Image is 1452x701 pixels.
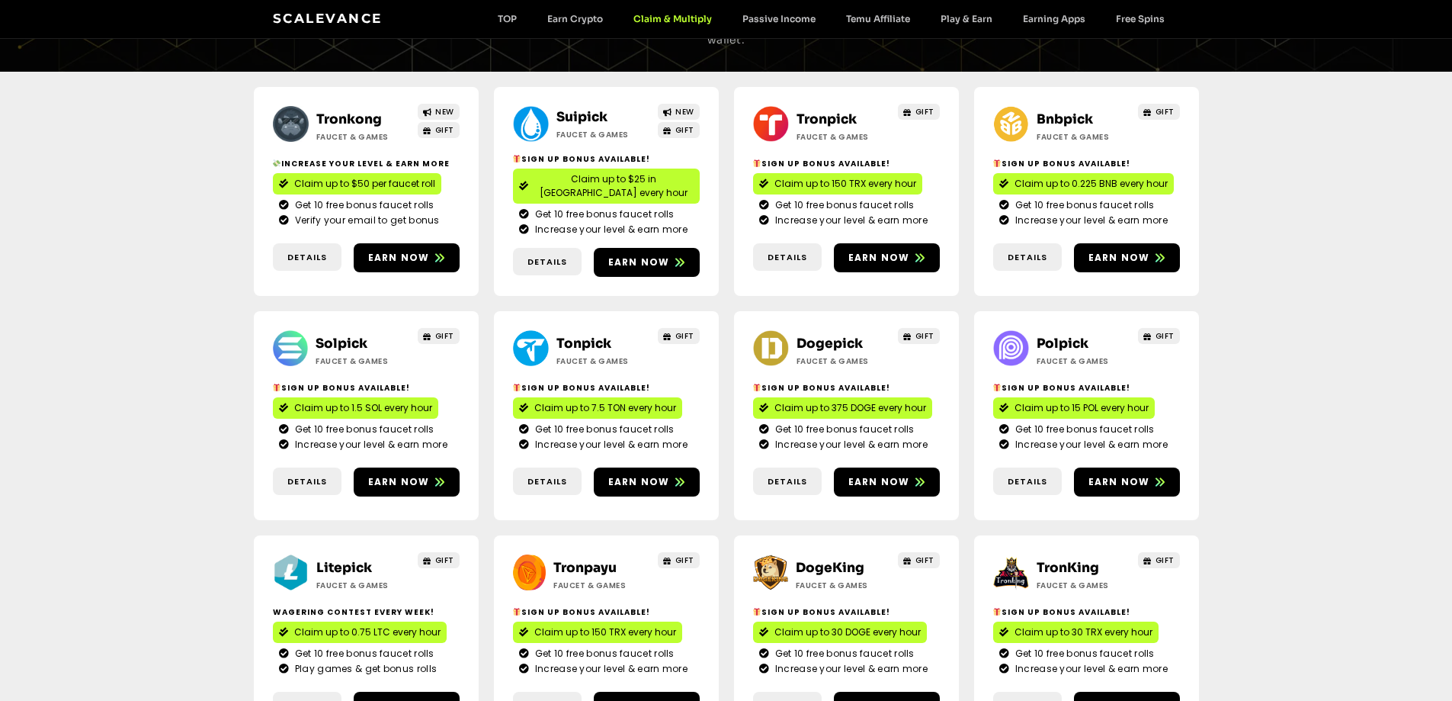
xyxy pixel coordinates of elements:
[771,662,928,676] span: Increase your level & earn more
[1088,475,1150,489] span: Earn now
[993,243,1062,272] a: Details
[1008,251,1047,264] span: Details
[556,109,607,125] a: Suipick
[675,124,694,136] span: GIFT
[273,173,441,195] a: Claim up to $50 per faucet roll
[993,382,1180,394] h2: Sign Up Bonus Available!
[753,468,822,496] a: Details
[1011,647,1155,661] span: Get 10 free bonus faucet rolls
[831,13,925,24] a: Temu Affiliate
[658,552,700,568] a: GIFT
[1008,13,1101,24] a: Earning Apps
[1011,198,1155,212] span: Get 10 free bonus faucet rolls
[534,401,676,415] span: Claim up to 7.5 TON every hour
[553,580,649,591] h2: Faucet & Games
[796,580,891,591] h2: Faucet & Games
[993,158,1180,169] h2: Sign Up Bonus Available!
[435,124,454,136] span: GIFT
[753,173,922,195] a: Claim up to 150 TRX every hour
[1014,401,1149,415] span: Claim up to 15 POL every hour
[531,207,675,221] span: Get 10 free bonus faucet rolls
[1037,355,1132,367] h2: Faucet & Games
[797,111,857,127] a: Tronpick
[291,647,434,661] span: Get 10 free bonus faucet rolls
[915,330,934,342] span: GIFT
[291,214,440,227] span: Verify your email to get bonus
[532,13,618,24] a: Earn Crypto
[753,622,927,643] a: Claim up to 30 DOGE every hour
[1101,13,1180,24] a: Free Spins
[435,330,454,342] span: GIFT
[797,336,863,352] a: Dogepick
[368,475,430,489] span: Earn now
[527,475,567,488] span: Details
[898,328,940,344] a: GIFT
[1138,104,1180,120] a: GIFT
[418,552,460,568] a: GIFT
[316,131,412,143] h2: Faucet & Games
[354,243,460,272] a: Earn now
[291,198,434,212] span: Get 10 free bonus faucet rolls
[753,158,940,169] h2: Sign Up Bonus Available!
[273,384,280,391] img: 🎁
[675,106,694,117] span: NEW
[618,13,727,24] a: Claim & Multiply
[1037,580,1132,591] h2: Faucet & Games
[771,438,928,452] span: Increase your level & earn more
[1011,214,1168,227] span: Increase your level & earn more
[513,606,700,618] h2: Sign Up Bonus Available!
[753,159,761,167] img: 🎁
[1011,423,1155,436] span: Get 10 free bonus faucet rolls
[834,468,940,497] a: Earn now
[797,355,892,367] h2: Faucet & Games
[753,606,940,618] h2: Sign Up Bonus Available!
[531,223,688,236] span: Increase your level & earn more
[435,555,454,566] span: GIFT
[513,169,700,204] a: Claim up to $25 in [GEOGRAPHIC_DATA] every hour
[1037,336,1088,352] a: Polpick
[1074,243,1180,272] a: Earn now
[513,397,682,419] a: Claim up to 7.5 TON every hour
[925,13,1008,24] a: Play & Earn
[1014,177,1168,191] span: Claim up to 0.225 BNB every hour
[531,423,675,436] span: Get 10 free bonus faucet rolls
[273,382,460,394] h2: Sign Up Bonus Available!
[774,177,916,191] span: Claim up to 150 TRX every hour
[316,355,411,367] h2: Faucet & Games
[553,560,617,576] a: Tronpayu
[993,468,1062,496] a: Details
[273,468,341,496] a: Details
[898,552,940,568] a: GIFT
[774,401,926,415] span: Claim up to 375 DOGE every hour
[316,560,372,576] a: Litepick
[848,251,910,265] span: Earn now
[1011,438,1168,452] span: Increase your level & earn more
[273,243,341,272] a: Details
[1156,555,1175,566] span: GIFT
[675,330,694,342] span: GIFT
[1008,475,1047,488] span: Details
[915,555,934,566] span: GIFT
[531,647,675,661] span: Get 10 free bonus faucet rolls
[418,328,460,344] a: GIFT
[368,251,430,265] span: Earn now
[513,468,582,496] a: Details
[915,106,934,117] span: GIFT
[513,382,700,394] h2: Sign Up Bonus Available!
[993,384,1001,391] img: 🎁
[771,423,915,436] span: Get 10 free bonus faucet rolls
[1011,662,1168,676] span: Increase your level & earn more
[834,243,940,272] a: Earn now
[531,438,688,452] span: Increase your level & earn more
[993,397,1155,419] a: Claim up to 15 POL every hour
[513,608,521,616] img: 🎁
[993,173,1174,195] a: Claim up to 0.225 BNB every hour
[1037,560,1099,576] a: TronKing
[354,468,460,497] a: Earn now
[273,158,460,169] h2: Increase your level & earn more
[771,214,928,227] span: Increase your level & earn more
[294,177,435,191] span: Claim up to $50 per faucet roll
[534,625,676,639] span: Claim up to 150 TRX every hour
[1138,552,1180,568] a: GIFT
[993,608,1001,616] img: 🎁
